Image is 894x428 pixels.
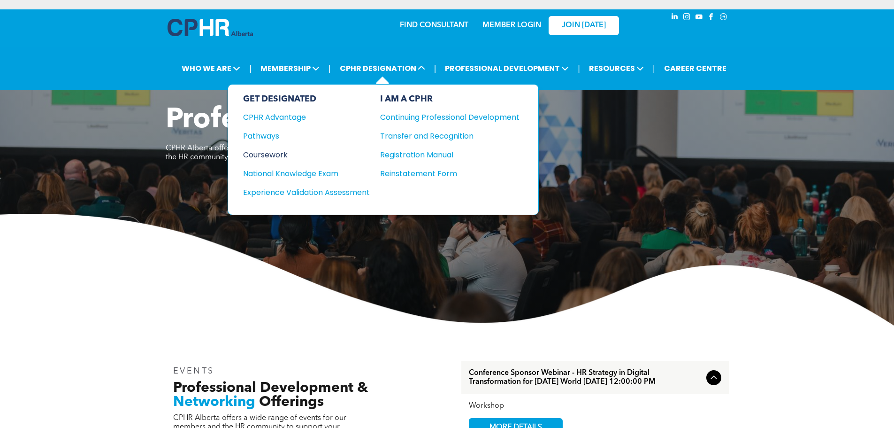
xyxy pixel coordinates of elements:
span: PROFESSIONAL DEVELOPMENT [442,60,572,77]
a: Continuing Professional Development [380,111,520,123]
span: CPHR DESIGNATION [337,60,428,77]
span: RESOURCES [586,60,647,77]
li: | [653,59,655,78]
a: Social network [718,12,729,24]
li: | [249,59,252,78]
a: CAREER CENTRE [661,60,729,77]
a: facebook [706,12,717,24]
a: instagram [682,12,692,24]
a: linkedin [670,12,680,24]
span: MEMBERSHIP [258,60,322,77]
a: JOIN [DATE] [549,16,619,35]
div: National Knowledge Exam [243,168,357,179]
span: Networking [173,395,255,409]
div: Experience Validation Assessment [243,187,357,198]
a: Pathways [243,130,370,142]
a: Coursework [243,149,370,161]
a: youtube [694,12,704,24]
a: Registration Manual [380,149,520,161]
a: FIND CONSULTANT [400,22,468,29]
div: Reinstatement Form [380,168,505,179]
li: | [434,59,436,78]
a: MEMBER LOGIN [482,22,541,29]
div: Coursework [243,149,357,161]
a: National Knowledge Exam [243,168,370,179]
div: Workshop [469,402,721,411]
div: Pathways [243,130,357,142]
div: Transfer and Recognition [380,130,505,142]
span: WHO WE ARE [179,60,243,77]
span: CPHR Alberta offers a wide range of events for our members and the HR community to support your p... [166,145,388,161]
span: Professional Development [166,106,526,134]
div: Registration Manual [380,149,505,161]
span: Offerings [259,395,324,409]
a: Experience Validation Assessment [243,187,370,198]
span: JOIN [DATE] [562,21,606,30]
div: CPHR Advantage [243,111,357,123]
div: GET DESIGNATED [243,94,370,104]
div: Continuing Professional Development [380,111,505,123]
a: CPHR Advantage [243,111,370,123]
div: I AM A CPHR [380,94,520,104]
span: Conference Sponsor Webinar - HR Strategy in Digital Transformation for [DATE] World [DATE] 12:00:... [469,369,703,387]
li: | [329,59,331,78]
a: Transfer and Recognition [380,130,520,142]
span: Professional Development & [173,381,368,395]
a: Reinstatement Form [380,168,520,179]
img: A blue and white logo for cp alberta [168,19,253,36]
li: | [578,59,580,78]
span: EVENTS [173,367,215,375]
